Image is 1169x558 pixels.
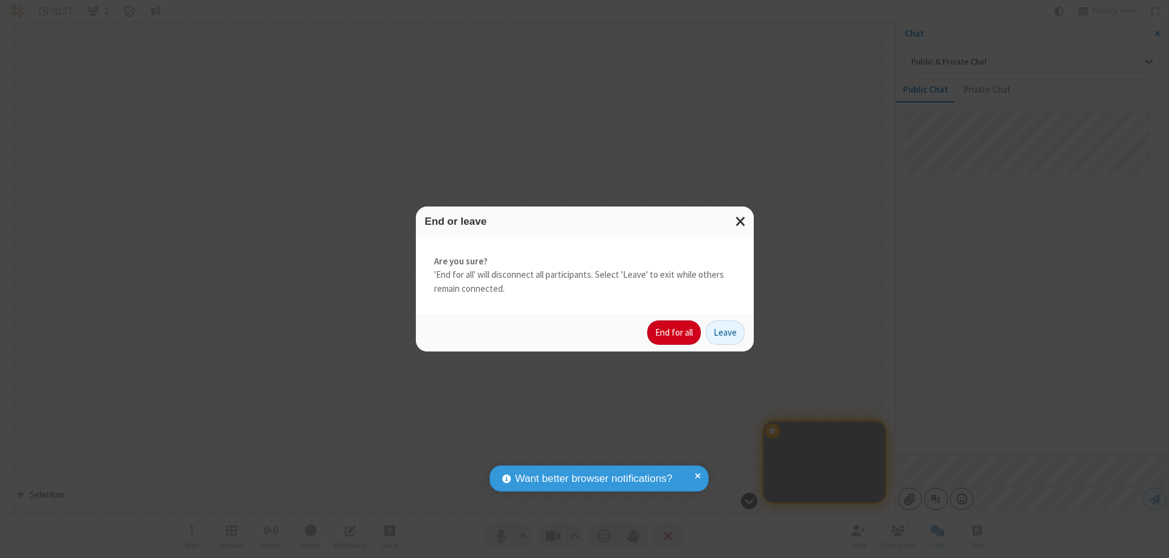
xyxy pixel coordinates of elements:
div: 'End for all' will disconnect all participants. Select 'Leave' to exit while others remain connec... [416,236,754,314]
strong: Are you sure? [434,255,735,269]
button: End for all [647,320,701,345]
h3: End or leave [425,216,745,227]
span: Want better browser notifications? [515,471,672,487]
button: Close modal [728,207,754,236]
button: Leave [706,320,745,345]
